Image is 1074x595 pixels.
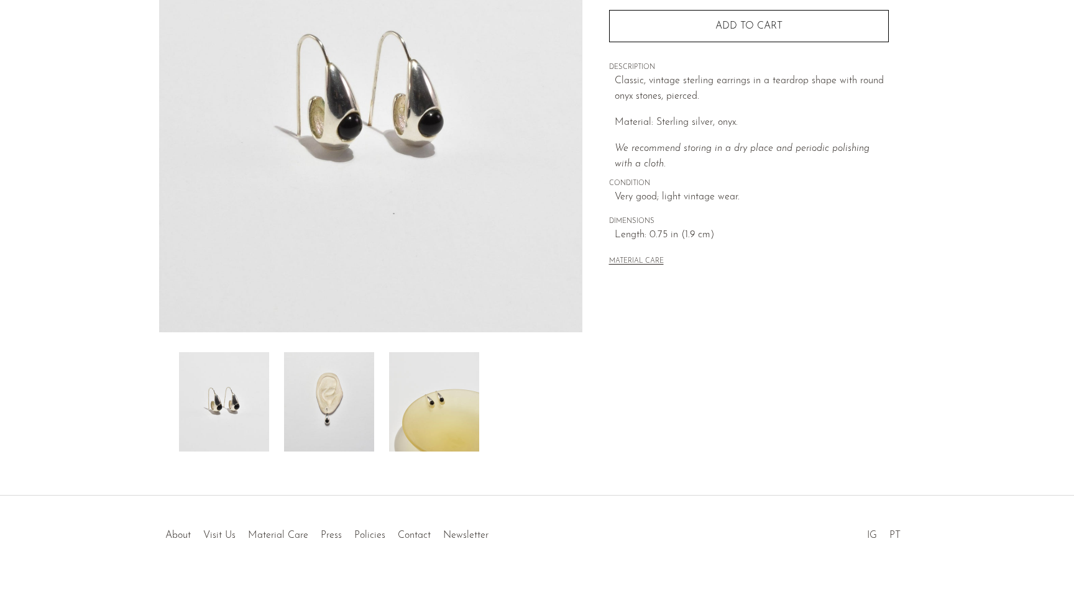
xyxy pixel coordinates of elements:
[398,530,431,540] a: Contact
[203,530,236,540] a: Visit Us
[159,520,495,544] ul: Quick links
[861,520,907,544] ul: Social Medias
[389,352,479,452] img: Onyx Teardrop Earrings
[321,530,342,540] a: Press
[615,189,889,206] span: Very good; light vintage wear.
[615,143,870,170] i: We recommend storing in a dry place and periodic polishing with a cloth.
[615,227,889,243] span: Length: 0.75 in (1.9 cm)
[609,62,889,73] span: DESCRIPTION
[354,530,385,540] a: Policies
[615,115,889,131] p: Material: Sterling silver, onyx.
[284,352,374,452] img: Onyx Teardrop Earrings
[248,530,308,540] a: Material Care
[609,178,889,189] span: CONDITION
[609,257,664,266] button: MATERIAL CARE
[867,530,877,540] a: IG
[715,21,783,31] span: Add to cart
[615,73,889,105] p: Classic, vintage sterling earrings in a teardrop shape with round onyx stones, pierced.
[889,530,901,540] a: PT
[179,352,269,452] img: Onyx Teardrop Earrings
[609,10,889,42] button: Add to cart
[609,216,889,227] span: DIMENSIONS
[165,530,191,540] a: About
